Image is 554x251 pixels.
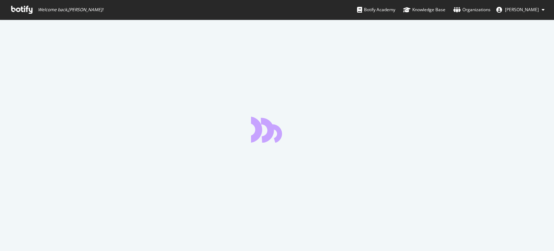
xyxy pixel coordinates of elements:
[357,6,395,13] div: Botify Academy
[453,6,491,13] div: Organizations
[505,7,539,13] span: Taylor Brantley
[491,4,550,16] button: [PERSON_NAME]
[38,7,103,13] span: Welcome back, [PERSON_NAME] !
[403,6,445,13] div: Knowledge Base
[251,117,303,143] div: animation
